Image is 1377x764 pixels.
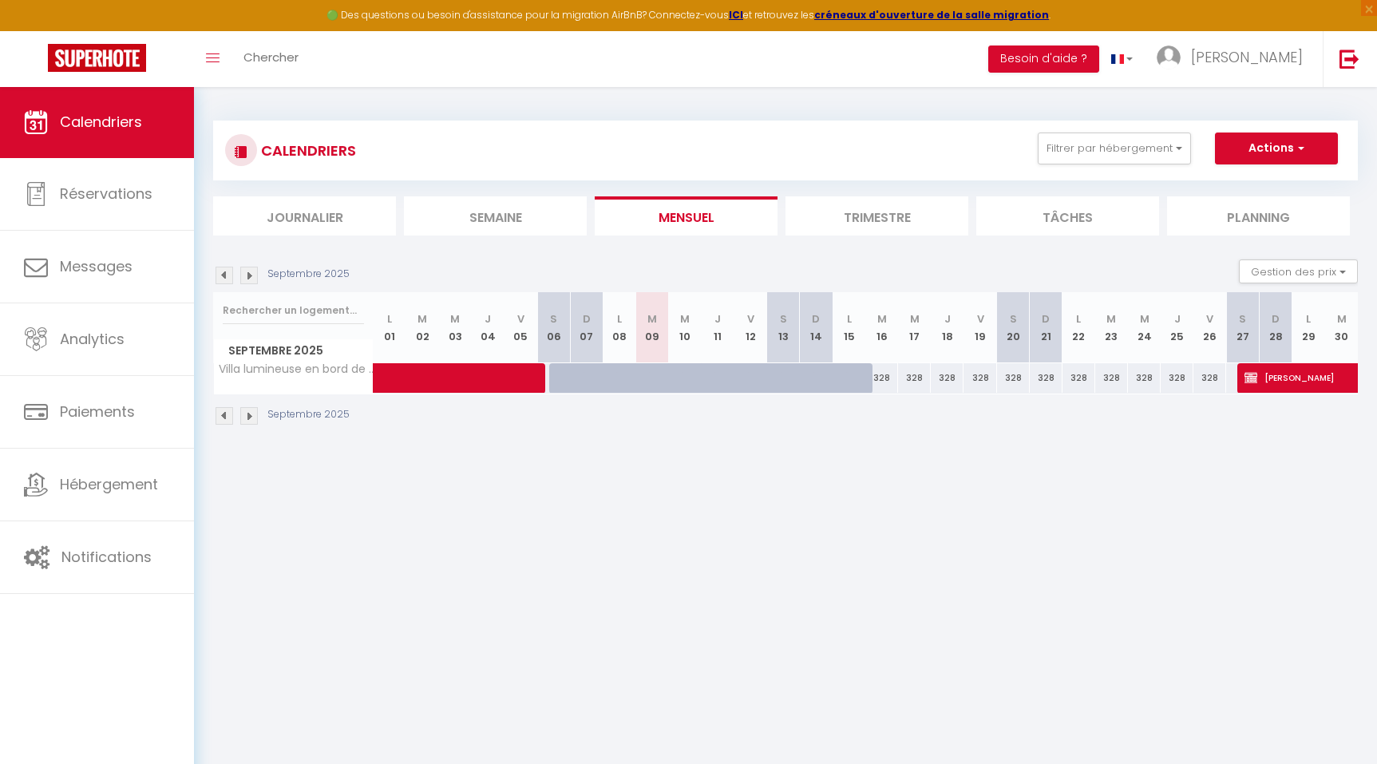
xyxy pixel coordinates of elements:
div: 328 [1030,363,1062,393]
th: 27 [1226,292,1259,363]
th: 22 [1062,292,1095,363]
p: Septembre 2025 [267,267,350,282]
button: Actions [1215,133,1338,164]
th: 29 [1292,292,1325,363]
a: Chercher [231,31,311,87]
abbr: M [647,311,657,327]
abbr: M [417,311,427,327]
button: Filtrer par hébergement [1038,133,1191,164]
abbr: S [780,311,787,327]
th: 09 [635,292,668,363]
a: créneaux d'ouverture de la salle migration [814,8,1049,22]
button: Besoin d'aide ? [988,46,1099,73]
th: 18 [931,292,964,363]
span: Villa lumineuse en bord de mer [216,363,376,375]
span: Analytics [60,329,125,349]
abbr: V [747,311,754,327]
div: 328 [1128,363,1161,393]
span: Hébergement [60,474,158,494]
span: Réservations [60,184,152,204]
abbr: J [485,311,491,327]
a: ICI [729,8,743,22]
div: 328 [1193,363,1226,393]
div: 328 [931,363,964,393]
div: 328 [997,363,1030,393]
th: 10 [668,292,701,363]
img: logout [1339,49,1359,69]
abbr: S [550,311,557,327]
abbr: V [517,311,524,327]
abbr: L [847,311,852,327]
th: 11 [702,292,734,363]
li: Trimestre [785,196,968,236]
span: Messages [60,256,133,276]
th: 03 [439,292,472,363]
th: 24 [1128,292,1161,363]
span: Calendriers [60,112,142,132]
th: 25 [1161,292,1193,363]
img: ... [1157,46,1181,69]
th: 07 [570,292,603,363]
li: Journalier [213,196,396,236]
li: Mensuel [595,196,778,236]
th: 23 [1095,292,1128,363]
th: 19 [964,292,996,363]
li: Planning [1167,196,1350,236]
th: 21 [1030,292,1062,363]
th: 12 [734,292,767,363]
input: Rechercher un logement... [223,296,364,325]
th: 17 [898,292,931,363]
li: Semaine [404,196,587,236]
abbr: D [583,311,591,327]
abbr: M [877,311,887,327]
th: 01 [374,292,406,363]
abbr: J [714,311,721,327]
div: 328 [898,363,931,393]
th: 14 [800,292,833,363]
abbr: S [1239,311,1246,327]
abbr: L [387,311,392,327]
abbr: D [812,311,820,327]
th: 08 [603,292,635,363]
abbr: M [450,311,460,327]
abbr: L [1306,311,1311,327]
a: ... [PERSON_NAME] [1145,31,1323,87]
button: Gestion des prix [1239,259,1358,283]
th: 04 [472,292,505,363]
abbr: M [910,311,920,327]
span: [PERSON_NAME] [1191,47,1303,67]
p: Septembre 2025 [267,407,350,422]
abbr: D [1042,311,1050,327]
th: 30 [1325,292,1358,363]
th: 06 [537,292,570,363]
th: 15 [833,292,865,363]
abbr: J [1174,311,1181,327]
h3: CALENDRIERS [257,133,356,168]
abbr: V [977,311,984,327]
th: 28 [1259,292,1292,363]
li: Tâches [976,196,1159,236]
abbr: S [1010,311,1017,327]
th: 02 [406,292,439,363]
th: 05 [505,292,537,363]
div: 328 [1095,363,1128,393]
th: 20 [997,292,1030,363]
div: 328 [865,363,898,393]
div: 328 [964,363,996,393]
abbr: D [1272,311,1280,327]
span: Septembre 2025 [214,339,373,362]
abbr: M [1337,311,1347,327]
abbr: V [1206,311,1213,327]
span: Paiements [60,402,135,422]
th: 26 [1193,292,1226,363]
div: 328 [1062,363,1095,393]
abbr: J [944,311,951,327]
abbr: L [1076,311,1081,327]
abbr: M [1140,311,1149,327]
th: 16 [865,292,898,363]
span: Chercher [243,49,299,65]
abbr: M [1106,311,1116,327]
span: Notifications [61,547,152,567]
abbr: M [680,311,690,327]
